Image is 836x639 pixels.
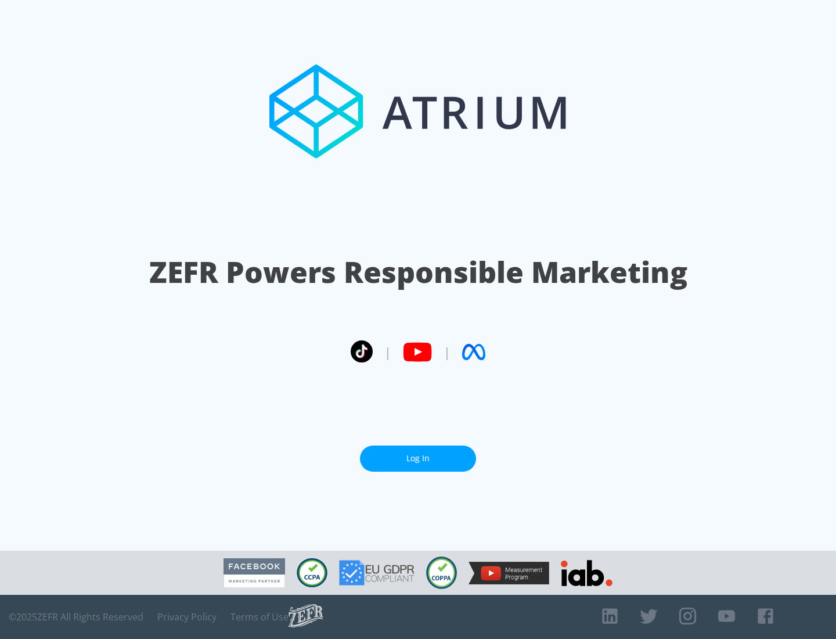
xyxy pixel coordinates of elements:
h1: ZEFR Powers Responsible Marketing [149,252,687,292]
a: Privacy Policy [157,611,217,623]
img: YouTube Measurement Program [469,562,549,584]
img: IAB [561,560,612,586]
span: © 2025 ZEFR All Rights Reserved [9,611,143,623]
img: COPPA Compliant [426,557,457,589]
span: | [444,343,451,361]
img: CCPA Compliant [297,558,327,587]
img: Facebook Marketing Partner [224,558,285,588]
a: Log In [360,446,476,472]
a: Terms of Use [230,611,289,623]
img: GDPR Compliant [339,560,415,586]
span: | [384,343,391,361]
